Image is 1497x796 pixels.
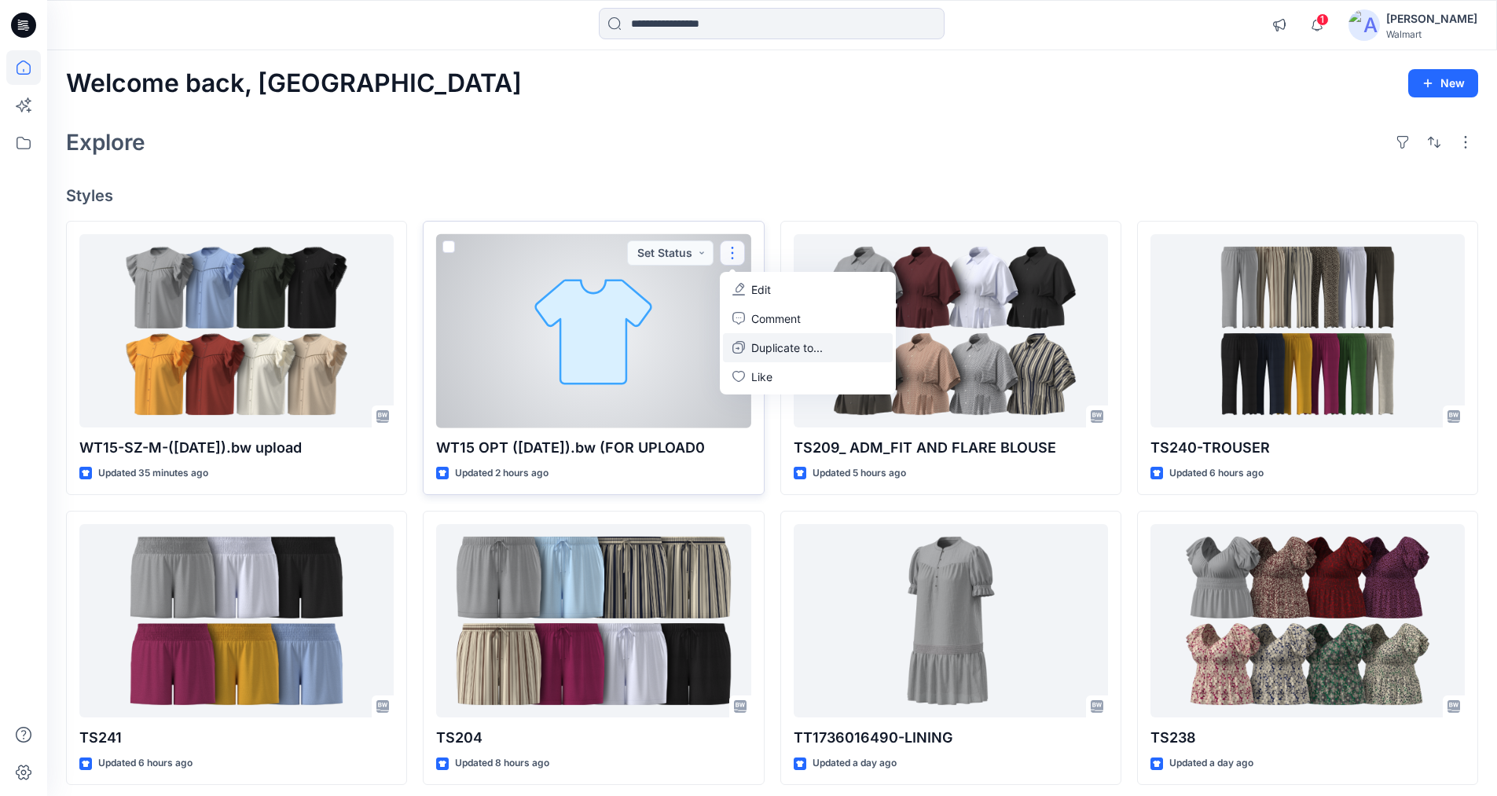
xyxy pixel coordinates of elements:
p: TS241 [79,727,394,749]
p: Updated a day ago [1169,755,1253,772]
p: WT15-SZ-M-([DATE]).bw upload [79,437,394,459]
img: avatar [1348,9,1380,41]
a: TS209_ ADM_FIT AND FLARE BLOUSE [794,234,1108,428]
span: 1 [1316,13,1329,26]
p: Updated 6 hours ago [1169,465,1264,482]
p: Like [751,369,772,385]
p: TT1736016490-LINING [794,727,1108,749]
p: Updated 2 hours ago [455,465,549,482]
p: Updated 5 hours ago [813,465,906,482]
div: Walmart [1386,28,1477,40]
p: TS240-TROUSER [1150,437,1465,459]
p: Updated 6 hours ago [98,755,193,772]
a: TS240-TROUSER [1150,234,1465,428]
a: TS204 [436,524,750,718]
h2: Explore [66,130,145,155]
p: TS204 [436,727,750,749]
button: New [1408,69,1478,97]
p: Updated a day ago [813,755,897,772]
a: WT15 OPT (21-06-25).bw (FOR UPLOAD0 [436,234,750,428]
h2: Welcome back, [GEOGRAPHIC_DATA] [66,69,522,98]
p: WT15 OPT ([DATE]).bw (FOR UPLOAD0 [436,437,750,459]
p: TS238 [1150,727,1465,749]
a: TS238 [1150,524,1465,718]
a: TS241 [79,524,394,718]
p: Duplicate to... [751,339,823,356]
p: TS209_ ADM_FIT AND FLARE BLOUSE [794,437,1108,459]
p: Updated 8 hours ago [455,755,549,772]
h4: Styles [66,186,1478,205]
div: [PERSON_NAME] [1386,9,1477,28]
p: Comment [751,310,801,327]
a: Edit [723,275,893,304]
a: WT15-SZ-M-(23-07-25).bw upload [79,234,394,428]
p: Edit [751,281,771,298]
p: Updated 35 minutes ago [98,465,208,482]
a: TT1736016490-LINING [794,524,1108,718]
